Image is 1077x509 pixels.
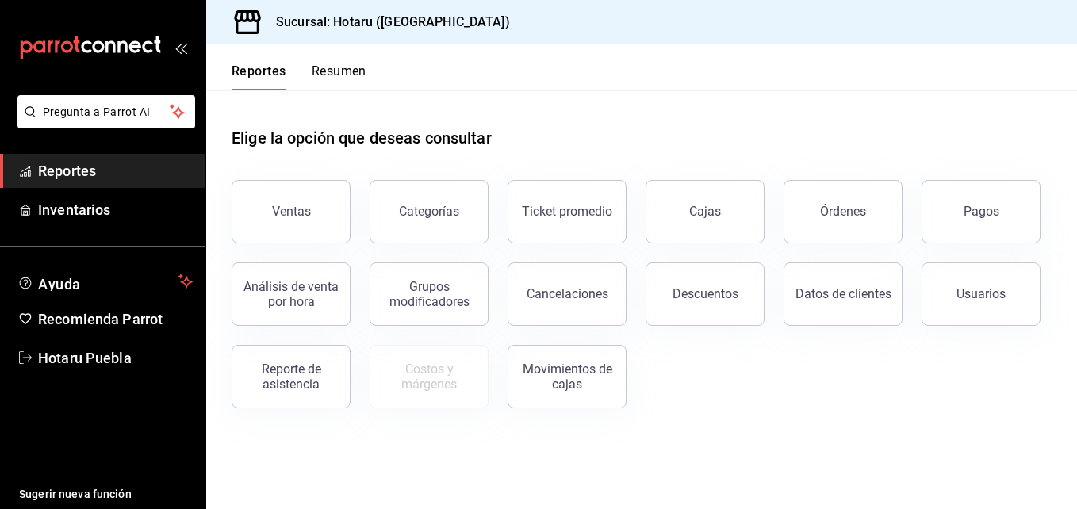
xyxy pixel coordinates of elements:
span: Sugerir nueva función [19,486,193,503]
div: Categorías [399,204,459,219]
button: Descuentos [646,262,765,326]
button: Pregunta a Parrot AI [17,95,195,128]
button: open_drawer_menu [174,41,187,54]
div: Costos y márgenes [380,362,478,392]
div: Grupos modificadores [380,279,478,309]
button: Contrata inventarios para ver este reporte [370,345,489,408]
span: Recomienda Parrot [38,308,193,330]
div: Cancelaciones [527,286,608,301]
div: Análisis de venta por hora [242,279,340,309]
div: Movimientos de cajas [518,362,616,392]
h1: Elige la opción que deseas consultar [232,126,492,150]
button: Datos de clientes [784,262,903,326]
button: Movimientos de cajas [508,345,627,408]
div: Órdenes [820,204,866,219]
div: navigation tabs [232,63,366,90]
button: Ticket promedio [508,180,627,243]
button: Reporte de asistencia [232,345,351,408]
a: Cajas [646,180,765,243]
button: Usuarios [922,262,1041,326]
div: Cajas [689,202,722,221]
button: Ventas [232,180,351,243]
button: Reportes [232,63,286,90]
div: Usuarios [956,286,1006,301]
button: Cancelaciones [508,262,627,326]
div: Ventas [272,204,311,219]
div: Descuentos [673,286,738,301]
button: Órdenes [784,180,903,243]
div: Pagos [964,204,999,219]
div: Datos de clientes [795,286,891,301]
span: Inventarios [38,199,193,220]
a: Pregunta a Parrot AI [11,115,195,132]
div: Ticket promedio [522,204,612,219]
button: Pagos [922,180,1041,243]
span: Ayuda [38,272,172,291]
button: Categorías [370,180,489,243]
div: Reporte de asistencia [242,362,340,392]
button: Grupos modificadores [370,262,489,326]
button: Análisis de venta por hora [232,262,351,326]
span: Reportes [38,160,193,182]
h3: Sucursal: Hotaru ([GEOGRAPHIC_DATA]) [263,13,510,32]
button: Resumen [312,63,366,90]
span: Pregunta a Parrot AI [43,104,171,121]
span: Hotaru Puebla [38,347,193,369]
